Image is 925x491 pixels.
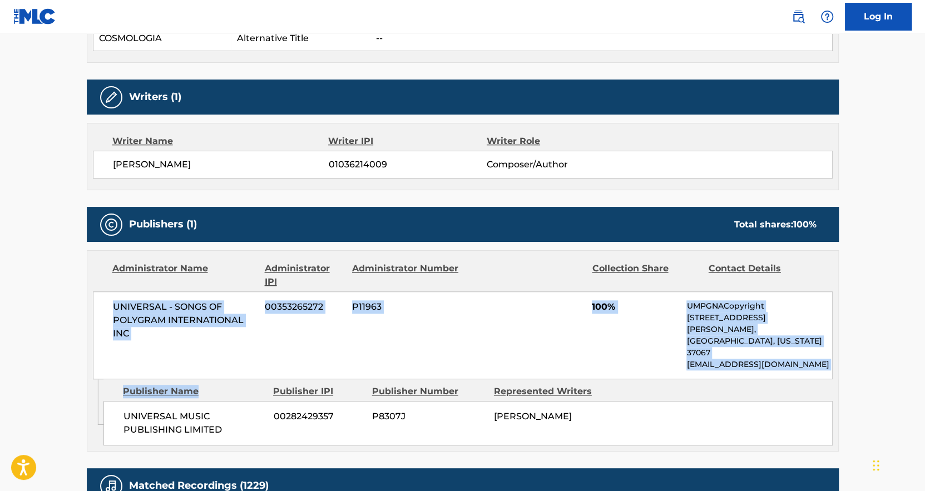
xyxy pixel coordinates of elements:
div: Help [816,6,838,28]
img: MLC Logo [13,8,56,24]
p: [EMAIL_ADDRESS][DOMAIN_NAME] [686,359,832,370]
span: P11963 [352,300,460,314]
td: -- [370,26,832,51]
span: Composer/Author [487,158,631,171]
div: Writer Name [112,135,329,148]
span: 00282429357 [274,410,364,423]
div: Administrator Number [352,262,460,289]
img: Writers [105,91,118,104]
td: COSMOLOGIA [93,26,231,51]
p: [STREET_ADDRESS][PERSON_NAME], [686,312,832,335]
span: 00353265272 [265,300,344,314]
span: UNIVERSAL - SONGS OF POLYGRAM INTERNATIONAL INC [113,300,257,340]
a: Public Search [787,6,809,28]
div: Represented Writers [494,385,607,398]
span: 100 % [793,219,817,230]
div: Writer IPI [328,135,487,148]
h5: Writers (1) [129,91,181,103]
span: [PERSON_NAME] [113,158,329,171]
span: P8307J [372,410,486,423]
span: 01036214009 [328,158,486,171]
div: Writer Role [487,135,631,148]
div: Contact Details [709,262,817,289]
img: Publishers [105,218,118,231]
div: Administrator IPI [265,262,344,289]
div: Publisher IPI [273,385,364,398]
p: UMPGNACopyright [686,300,832,312]
span: UNIVERSAL MUSIC PUBLISHING LIMITED [123,410,265,437]
span: [PERSON_NAME] [494,411,572,421]
h5: Publishers (1) [129,218,197,231]
a: Log In [845,3,912,31]
p: [GEOGRAPHIC_DATA], [US_STATE] 37067 [686,335,832,359]
div: Total shares: [734,218,817,231]
img: search [792,10,805,23]
div: Administrator Name [112,262,256,289]
td: Alternative Title [231,26,370,51]
div: Collection Share [592,262,700,289]
iframe: Chat Widget [869,438,925,491]
div: Publisher Number [372,385,486,398]
div: Publisher Name [123,385,265,398]
img: help [820,10,834,23]
span: 100% [592,300,678,314]
div: Drag [873,449,879,482]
